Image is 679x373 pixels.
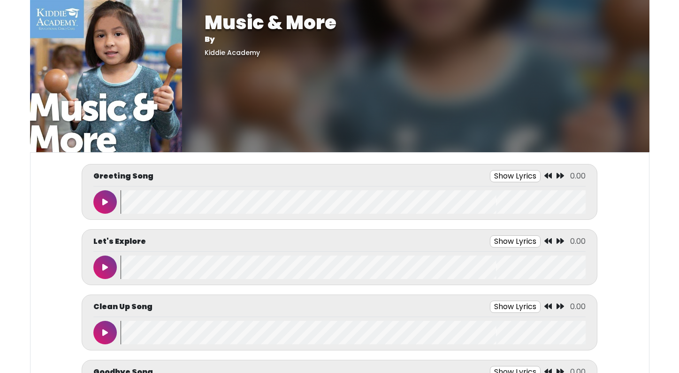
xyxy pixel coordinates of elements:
[205,11,627,34] h1: Music & More
[490,301,541,313] button: Show Lyrics
[570,236,586,247] span: 0.00
[570,171,586,181] span: 0.00
[205,49,627,57] h5: Kiddie Academy
[93,171,153,182] p: Greeting Song
[570,301,586,312] span: 0.00
[490,235,541,248] button: Show Lyrics
[205,34,627,45] p: By
[490,170,541,182] button: Show Lyrics
[93,236,146,247] p: Let's Explore
[93,301,153,312] p: Clean Up Song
